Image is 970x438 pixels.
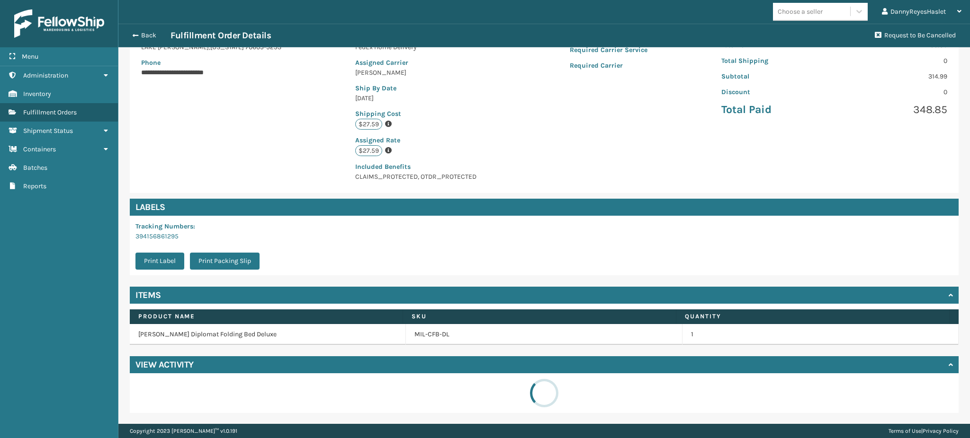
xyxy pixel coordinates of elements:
a: MIL-CFB-DL [414,330,449,339]
p: [DATE] [355,93,495,103]
div: Choose a seller [778,7,823,17]
button: Request to Be Cancelled [869,26,961,45]
span: CLAIMS_PROTECTED, OTDR_PROTECTED [355,162,495,181]
span: Batches [23,164,47,172]
span: Inventory [23,90,51,98]
p: Discount [721,87,829,97]
p: Shipping Cost [355,109,495,119]
img: logo [14,9,104,38]
span: Containers [23,145,56,153]
p: Total Shipping [721,56,829,66]
p: Included Benefits [355,162,495,172]
p: Phone [141,58,281,68]
label: Product Name [138,312,394,321]
p: Assigned Rate [355,135,495,145]
span: Fulfillment Orders [23,108,77,116]
p: 0 [840,56,947,66]
p: Subtotal [721,71,829,81]
button: Print Packing Slip [190,253,260,270]
p: Assigned Carrier [355,58,495,68]
p: $27.59 [355,145,382,156]
p: Ship By Date [355,83,495,93]
h4: Labels [130,199,959,216]
span: Menu [22,53,38,61]
td: 1 [683,324,959,345]
p: Total Paid [721,103,829,117]
h4: Items [135,289,161,301]
button: Print Label [135,253,184,270]
span: Reports [23,182,46,190]
p: $27.59 [355,119,382,130]
p: Required Carrier [570,61,647,70]
a: Terms of Use [889,428,921,434]
a: 394156861295 [135,232,179,240]
label: SKU [412,312,667,321]
span: Administration [23,71,68,79]
button: Back [127,31,171,40]
span: Shipment Status [23,127,73,135]
h4: View Activity [135,359,194,370]
h3: Fulfillment Order Details [171,30,271,41]
label: Quantity [685,312,941,321]
div: | [889,424,959,438]
span: Tracking Numbers : [135,222,195,230]
p: 314.99 [840,71,947,81]
p: [PERSON_NAME] [355,68,495,78]
p: Copyright 2023 [PERSON_NAME]™ v 1.0.191 [130,424,237,438]
p: 0 [840,87,947,97]
td: [PERSON_NAME] Diplomat Folding Bed Deluxe [130,324,406,345]
p: 348.85 [840,103,947,117]
a: Privacy Policy [923,428,959,434]
i: Request to Be Cancelled [875,32,881,38]
p: Required Carrier Service [570,45,647,55]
